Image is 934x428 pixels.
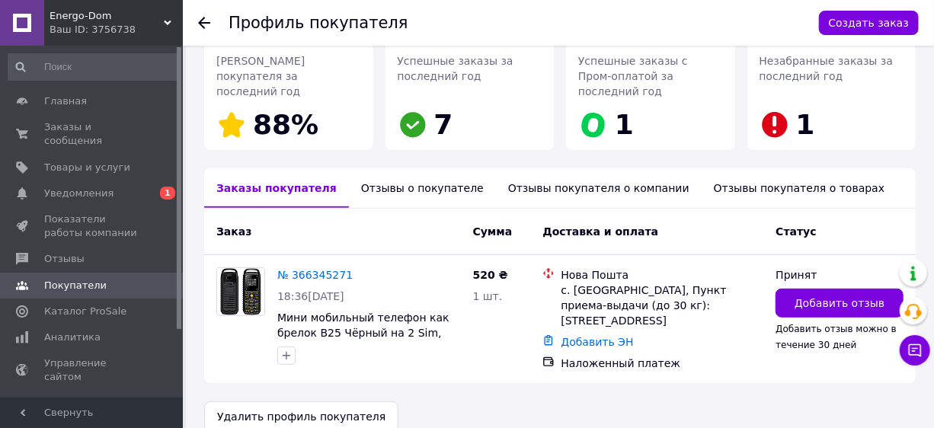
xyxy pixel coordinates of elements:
[277,269,353,281] a: № 366345271
[50,9,164,23] span: Energo-Dom
[398,55,513,82] span: Успешные заказы за последний год
[615,109,634,140] span: 1
[702,168,897,208] div: Отзывы покупателя о товарах
[776,324,897,350] span: Добавить отзыв можно в течение 30 дней
[44,356,141,384] span: Управление сайтом
[796,109,815,140] span: 1
[216,225,251,238] span: Заказ
[44,161,130,174] span: Товары и услуги
[434,109,453,140] span: 7
[776,225,816,238] span: Статус
[44,94,87,108] span: Главная
[561,283,763,328] div: с. [GEOGRAPHIC_DATA], Пункт приема-выдачи (до 30 кг): [STREET_ADDRESS]
[473,225,513,238] span: Сумма
[473,269,508,281] span: 520 ₴
[776,289,904,318] button: Добавить отзыв
[277,290,344,302] span: 18:36[DATE]
[50,23,183,37] div: Ваш ID: 3756738
[349,168,496,208] div: Отзывы о покупателе
[44,305,126,318] span: Каталог ProSale
[44,279,107,292] span: Покупатели
[473,290,503,302] span: 1 шт.
[44,331,101,344] span: Аналитика
[760,55,894,82] span: Незабранные заказы за последний год
[542,225,658,238] span: Доставка и оплата
[204,168,349,208] div: Заказы покупателя
[229,14,408,32] h1: Профиль покупателя
[900,335,930,366] button: Чат с покупателем
[160,187,175,200] span: 1
[44,212,141,240] span: Показатели работы компании
[44,252,85,266] span: Отзывы
[253,109,318,140] span: 88%
[795,295,884,311] span: Добавить отзыв
[776,267,904,283] div: Принят
[216,267,265,316] a: Фото товару
[44,187,114,200] span: Уведомления
[44,396,141,423] span: Кошелек компании
[198,15,210,30] div: Вернуться назад
[220,268,261,315] img: Фото товару
[561,356,763,371] div: Наложенный платеж
[277,311,449,354] a: Мини мобильный телефон как брелок B25 Чёрный на 2 Sim, размер как зажигалка!
[819,11,919,35] button: Создать заказ
[496,168,702,208] div: Отзывы покупателя о компании
[8,53,179,81] input: Поиск
[561,336,633,348] a: Добавить ЭН
[44,120,141,148] span: Заказы и сообщения
[561,267,763,283] div: Нова Пошта
[216,55,305,97] span: [PERSON_NAME] покупателя за последний год
[578,55,688,97] span: Успешные заказы с Пром-оплатой за последний год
